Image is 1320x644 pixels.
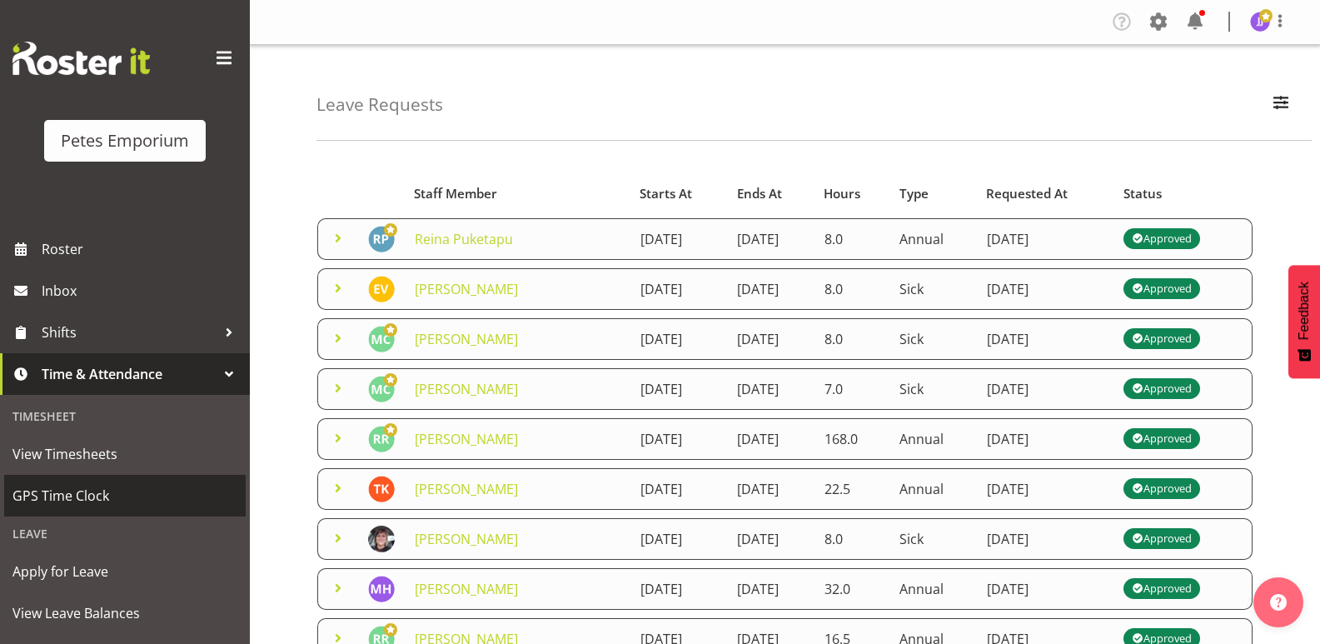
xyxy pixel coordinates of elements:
span: Hours [824,184,860,203]
td: [DATE] [977,268,1113,310]
td: [DATE] [630,218,728,260]
td: 168.0 [814,418,890,460]
td: Annual [889,568,977,610]
td: [DATE] [977,368,1113,410]
a: [PERSON_NAME] [415,330,518,348]
td: [DATE] [727,418,814,460]
div: Approved [1132,529,1192,549]
td: 8.0 [814,218,890,260]
a: GPS Time Clock [4,475,246,517]
a: [PERSON_NAME] [415,480,518,498]
td: [DATE] [727,268,814,310]
td: Sick [889,368,977,410]
td: 32.0 [814,568,890,610]
td: [DATE] [630,268,728,310]
img: janelle-jonkers702.jpg [1250,12,1270,32]
span: Type [899,184,929,203]
h4: Leave Requests [316,95,443,114]
div: Approved [1132,229,1192,249]
div: Timesheet [4,399,246,433]
td: [DATE] [630,468,728,510]
a: [PERSON_NAME] [415,430,518,448]
img: michelle-whaleb4506e5af45ffd00a26cc2b6420a9100.png [368,526,395,552]
span: Staff Member [414,184,497,203]
div: Approved [1132,479,1192,499]
td: [DATE] [630,318,728,360]
td: [DATE] [977,518,1113,560]
td: [DATE] [977,568,1113,610]
td: Annual [889,218,977,260]
td: [DATE] [977,318,1113,360]
td: Sick [889,318,977,360]
a: Apply for Leave [4,551,246,592]
td: [DATE] [727,318,814,360]
div: Approved [1132,579,1192,599]
img: reina-puketapu721.jpg [368,226,395,252]
td: 8.0 [814,518,890,560]
span: Roster [42,237,242,262]
td: [DATE] [977,218,1113,260]
img: eva-vailini10223.jpg [368,276,395,302]
td: [DATE] [977,418,1113,460]
td: [DATE] [727,368,814,410]
td: [DATE] [727,468,814,510]
span: Requested At [986,184,1068,203]
div: Approved [1132,329,1192,349]
td: [DATE] [727,518,814,560]
button: Filter Employees [1263,87,1298,123]
td: 22.5 [814,468,890,510]
img: Rosterit website logo [12,42,150,75]
td: [DATE] [630,418,728,460]
a: [PERSON_NAME] [415,380,518,398]
span: Time & Attendance [42,362,217,387]
span: GPS Time Clock [12,483,237,508]
div: Approved [1132,429,1192,449]
td: Sick [889,518,977,560]
img: melissa-cowen2635.jpg [368,326,395,352]
a: [PERSON_NAME] [415,280,518,298]
span: Inbox [42,278,242,303]
td: 8.0 [814,318,890,360]
span: Status [1123,184,1162,203]
div: Petes Emporium [61,128,189,153]
td: [DATE] [630,368,728,410]
span: View Leave Balances [12,601,237,626]
a: Reina Puketapu [415,230,513,248]
span: Apply for Leave [12,559,237,584]
a: View Leave Balances [4,592,246,634]
td: Annual [889,418,977,460]
a: [PERSON_NAME] [415,530,518,548]
img: ruth-robertson-taylor722.jpg [368,426,395,452]
div: Approved [1132,279,1192,299]
td: Annual [889,468,977,510]
span: Ends At [737,184,782,203]
img: help-xxl-2.png [1270,594,1287,611]
span: View Timesheets [12,442,237,467]
a: View Timesheets [4,433,246,475]
span: Shifts [42,320,217,345]
div: Approved [1132,379,1192,399]
td: [DATE] [630,518,728,560]
img: melissa-cowen2635.jpg [368,376,395,402]
td: Sick [889,268,977,310]
td: [DATE] [630,568,728,610]
td: 8.0 [814,268,890,310]
img: mackenzie-halford4471.jpg [368,576,395,602]
td: 7.0 [814,368,890,410]
div: Leave [4,517,246,551]
a: [PERSON_NAME] [415,580,518,598]
td: [DATE] [977,468,1113,510]
button: Feedback - Show survey [1288,265,1320,378]
td: [DATE] [727,568,814,610]
span: Starts At [640,184,692,203]
span: Feedback [1297,282,1312,340]
img: theo-kuzniarski11934.jpg [368,476,395,502]
td: [DATE] [727,218,814,260]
